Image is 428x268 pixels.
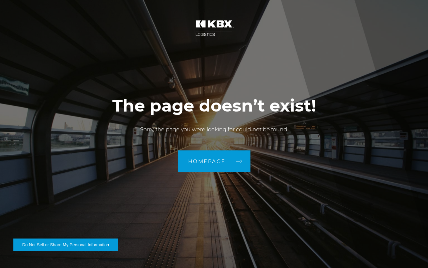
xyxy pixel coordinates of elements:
[112,96,316,116] h1: The page doesn’t exist!
[395,236,428,268] iframe: Chat Widget
[178,150,250,172] a: Homepage arrow arrow
[188,159,226,164] span: Homepage
[112,126,316,134] p: Sorry, the page you were looking for could not be found.
[13,239,118,251] button: Do Not Sell or Share My Personal Information
[189,13,239,43] img: kbx logo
